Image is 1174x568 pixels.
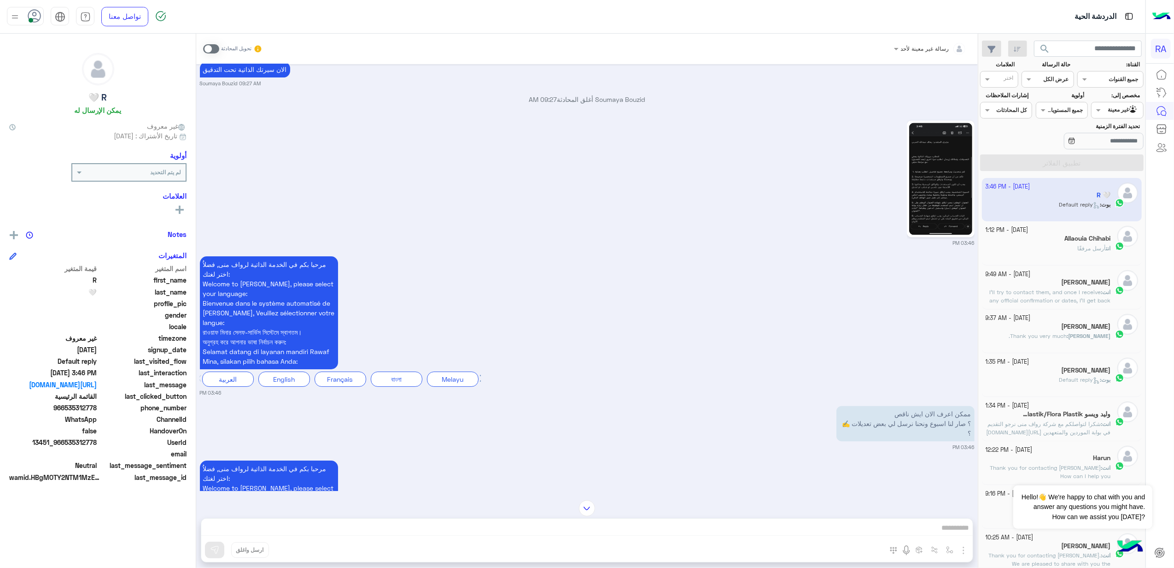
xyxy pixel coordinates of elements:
span: profile_pic [99,299,187,308]
span: false [9,426,97,436]
div: English [258,372,310,387]
span: I’ll try to contact them, and once I receive any official confirmation or dates, I’ll get back to... [989,289,1110,312]
span: Thank you very much. [1009,332,1067,339]
button: ارسل واغلق [231,542,269,558]
span: انت [1102,464,1110,471]
span: 966535312778 [9,403,97,413]
h6: Notes [168,230,187,238]
img: WhatsApp [1115,417,1124,426]
span: 0 [9,461,97,470]
small: [DATE] - 10:25 AM [986,533,1034,542]
img: defaultAdmin.png [1117,358,1138,379]
h5: R 🤍 [89,92,107,103]
b: لم يتم التحديد [150,169,181,176]
img: scroll [579,500,595,516]
h6: العلامات [9,192,187,200]
small: 03:46 PM [953,444,975,451]
span: email [99,449,187,459]
span: timezone [99,333,187,343]
small: Soumaya Bouzid 09:27 AM [200,80,261,88]
span: last_name [99,287,187,297]
h6: المتغيرات [158,251,187,260]
div: العربية [202,372,254,387]
span: 09:27 AM [529,96,557,104]
small: 03:46 PM [200,390,222,397]
span: HandoverOn [99,426,187,436]
label: أولوية [1037,91,1084,100]
small: [DATE] - 12:22 PM [986,446,1033,455]
img: spinner [155,11,166,22]
img: 1384641569754952.jpg [909,123,972,235]
div: اختر [1004,74,1015,84]
a: تواصل معنا [101,7,148,26]
b: : [1101,420,1110,427]
label: القناة: [1079,60,1140,69]
span: شكرا لتواصلكم مع شركة رواف منى نرجو التقديم في بوابة الموردين والمتعهدين https://haj.rawafmina.sa... [986,420,1110,452]
p: 9/10/2025, 9:27 AM [200,62,290,78]
h5: Hamida Gulzar [1061,542,1110,550]
small: [DATE] - 9:37 AM [986,314,1031,323]
span: اسم المتغير [99,264,187,273]
span: Default reply [1059,376,1100,383]
img: add [10,231,18,239]
span: قيمة المتغير [9,264,97,273]
span: Hello!👋 We're happy to chat with you and answer any questions you might have. How can we assist y... [1013,485,1152,529]
span: null [9,310,97,320]
p: Soumaya Bouzid أغلق المحادثة [200,95,975,105]
img: defaultAdmin.png [1117,446,1138,467]
span: 2 [9,414,97,424]
span: 2025-10-09T12:46:56.6392398Z [9,368,97,378]
p: الدردشة الحية [1075,11,1116,23]
span: انت [1102,289,1110,296]
small: [DATE] - 1:34 PM [986,402,1029,410]
label: العلامات [981,60,1015,69]
span: 🤍 [9,287,97,297]
h5: Allaouia Chihabi [1064,235,1110,243]
span: [PERSON_NAME] [1068,332,1110,339]
span: انت [1106,245,1110,252]
img: defaultAdmin.png [1117,314,1138,335]
div: RA [1151,39,1171,59]
span: first_name [99,275,187,285]
button: تطبيق الفلاتر [980,154,1144,171]
img: profile [9,11,21,23]
img: defaultAdmin.png [1117,270,1138,291]
span: last_clicked_button [99,391,187,401]
span: last_visited_flow [99,356,187,366]
div: Français [315,372,366,387]
h5: وليد ويسو Çetin Plastik/Flora Plastik [1023,410,1110,418]
label: مخصص إلى: [1092,91,1140,100]
span: غير معروف [9,333,97,343]
h5: Dina [1061,367,1110,374]
small: 03:46 PM [953,240,975,247]
img: WhatsApp [1115,330,1124,339]
span: ChannelId [99,414,187,424]
span: gender [99,310,187,320]
img: defaultAdmin.png [82,53,114,85]
h6: أولوية [170,151,187,160]
h6: يمكن الإرسال له [75,106,122,114]
span: null [9,449,97,459]
span: انت [1102,420,1110,427]
small: [DATE] - 9:16 PM [986,490,1029,498]
span: غير معروف [147,121,187,131]
span: last_message [99,380,187,390]
img: Logo [1152,7,1171,26]
div: বাংলা [371,372,422,387]
span: signup_date [99,345,187,355]
img: notes [26,231,33,239]
h5: Noorjahan [1061,278,1110,286]
a: [URL][DOMAIN_NAME] [9,380,97,390]
span: تاريخ الأشتراك : [DATE] [114,131,177,141]
small: [DATE] - 1:35 PM [986,358,1029,367]
span: Default reply [9,356,97,366]
button: search [1034,41,1057,60]
span: أرسل مرفقًا [1077,245,1106,252]
b: : [1101,552,1110,559]
span: phone_number [99,403,187,413]
img: tab [1123,11,1135,22]
span: 2025-10-01T11:04:28.764Z [9,345,97,355]
label: حالة الرسالة [1023,60,1070,69]
label: إشارات الملاحظات [981,91,1028,100]
img: tab [55,12,65,22]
